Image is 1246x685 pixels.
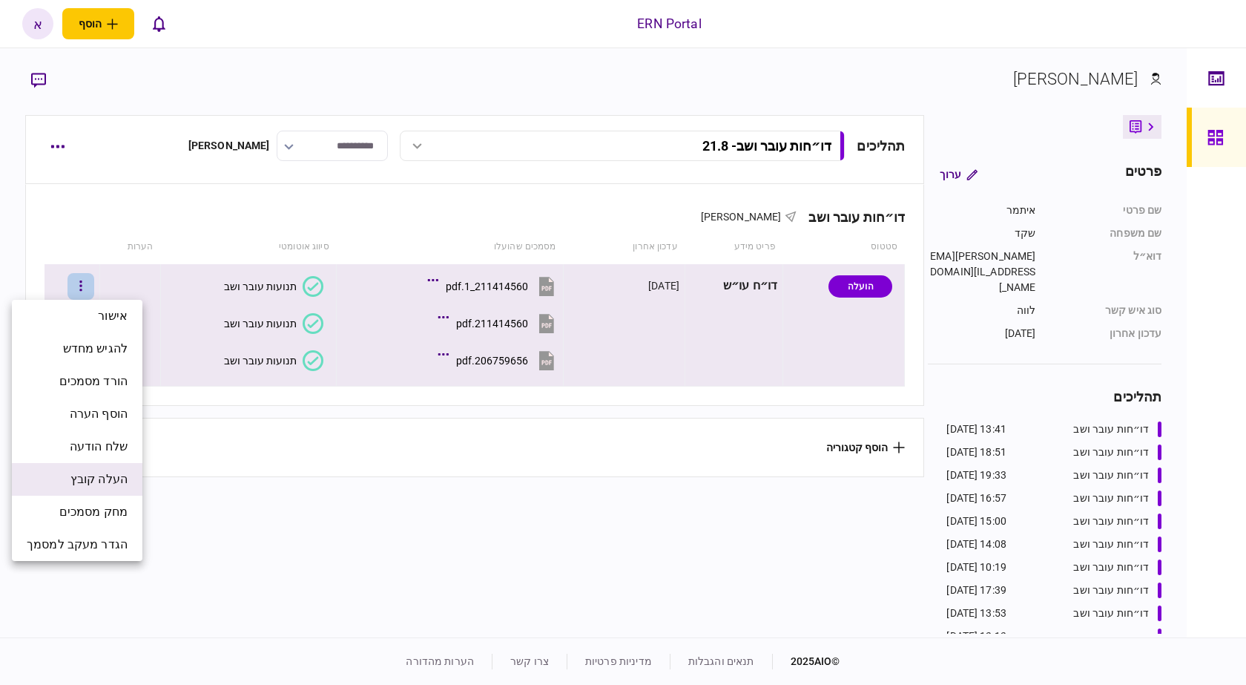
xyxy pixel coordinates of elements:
[70,438,128,456] span: שלח הודעה
[59,373,128,390] span: הורד מסמכים
[59,503,128,521] span: מחק מסמכים
[98,307,128,325] span: אישור
[27,536,128,554] span: הגדר מעקב למסמך
[70,471,128,488] span: העלה קובץ
[63,340,128,358] span: להגיש מחדש
[70,405,128,423] span: הוסף הערה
